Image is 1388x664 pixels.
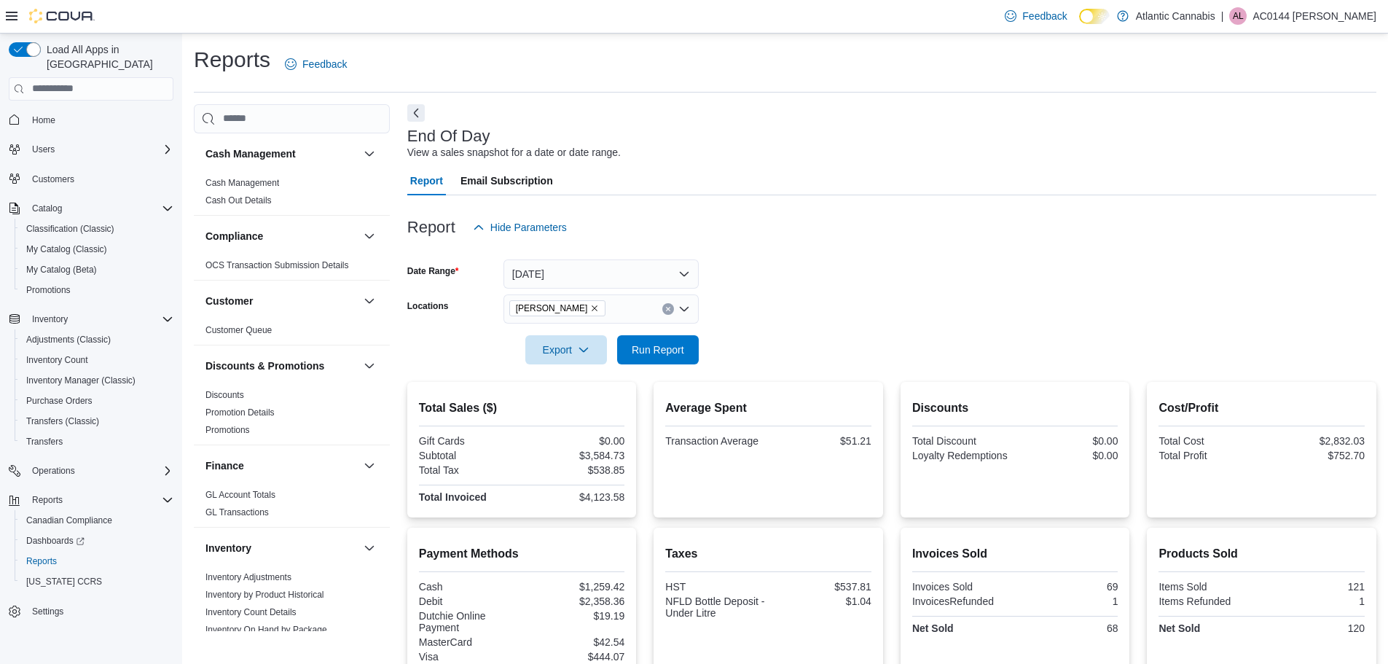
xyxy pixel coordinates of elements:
span: Cash Management [205,177,279,189]
div: AC0144 Lawrenson Dennis [1229,7,1247,25]
span: Dashboards [20,532,173,550]
p: Atlantic Cannabis [1136,7,1215,25]
button: Next [407,104,425,122]
a: Purchase Orders [20,392,98,410]
a: Classification (Classic) [20,220,120,238]
span: Inventory Count [26,354,88,366]
a: Inventory Adjustments [205,572,291,582]
a: Settings [26,603,69,620]
div: $444.07 [525,651,624,663]
button: Discounts & Promotions [205,359,358,373]
span: Dashboards [26,535,85,547]
div: $0.00 [525,435,624,447]
div: 1 [1265,595,1365,607]
div: Items Refunded [1158,595,1258,607]
p: | [1221,7,1224,25]
div: Invoices Sold [912,581,1012,593]
button: My Catalog (Classic) [15,239,179,259]
button: Reports [26,491,68,509]
button: Hide Parameters [467,213,573,242]
span: Settings [32,606,63,617]
div: $51.21 [772,435,871,447]
button: Compliance [361,227,378,245]
span: Settings [26,602,173,620]
div: Total Discount [912,435,1012,447]
span: Bay Roberts [509,300,606,316]
button: Customers [3,168,179,190]
strong: Net Sold [1158,622,1200,634]
nav: Complex example [9,103,173,660]
button: Finance [361,457,378,474]
a: Reports [20,552,63,570]
span: Transfers [26,436,63,448]
a: Customer Queue [205,325,272,335]
button: Clear input [662,303,674,315]
div: 1 [1018,595,1118,607]
span: Home [32,114,55,126]
div: Finance [194,486,390,527]
h3: Customer [205,294,253,308]
div: 121 [1265,581,1365,593]
span: Customers [32,173,74,185]
button: Inventory Manager (Classic) [15,370,179,391]
button: Catalog [3,198,179,219]
span: Reports [26,555,57,567]
span: Inventory [32,313,68,325]
a: My Catalog (Classic) [20,241,113,258]
span: Customer Queue [205,324,272,336]
button: [US_STATE] CCRS [15,571,179,592]
div: Cash [419,581,519,593]
a: Cash Management [205,178,279,188]
button: Home [3,109,179,130]
input: Dark Mode [1079,9,1110,24]
span: Canadian Compliance [26,515,112,526]
a: OCS Transaction Submission Details [205,260,349,270]
button: Classification (Classic) [15,219,179,239]
button: Users [26,141,60,158]
strong: Total Invoiced [419,491,487,503]
button: Inventory [361,539,378,557]
label: Locations [407,300,449,312]
div: Loyalty Redemptions [912,450,1012,461]
div: $42.54 [525,636,624,648]
span: Purchase Orders [20,392,173,410]
button: Compliance [205,229,358,243]
div: 69 [1018,581,1118,593]
a: Feedback [999,1,1073,31]
button: Reports [15,551,179,571]
a: Customers [26,171,80,188]
span: Customers [26,170,173,188]
button: Transfers (Classic) [15,411,179,431]
button: Cash Management [205,147,358,161]
span: Catalog [26,200,173,217]
span: Inventory On Hand by Package [205,624,327,636]
div: $0.00 [1018,450,1118,461]
div: Customer [194,321,390,345]
div: Visa [419,651,519,663]
button: Adjustments (Classic) [15,329,179,350]
span: Classification (Classic) [26,223,114,235]
a: GL Account Totals [205,490,275,500]
img: Cova [29,9,95,23]
div: $3,584.73 [525,450,624,461]
a: Adjustments (Classic) [20,331,117,348]
h3: Inventory [205,541,251,555]
span: Dark Mode [1079,24,1080,25]
h2: Invoices Sold [912,545,1118,563]
div: $0.00 [1018,435,1118,447]
h2: Average Spent [665,399,871,417]
span: Hide Parameters [490,220,567,235]
span: My Catalog (Beta) [20,261,173,278]
button: Export [525,335,607,364]
span: Run Report [632,343,684,357]
span: Export [534,335,598,364]
div: Debit [419,595,519,607]
button: Canadian Compliance [15,510,179,531]
label: Date Range [407,265,459,277]
span: Operations [32,465,75,477]
h2: Cost/Profit [1158,399,1365,417]
span: Inventory Adjustments [205,571,291,583]
button: My Catalog (Beta) [15,259,179,280]
div: Discounts & Promotions [194,386,390,445]
button: Inventory Count [15,350,179,370]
